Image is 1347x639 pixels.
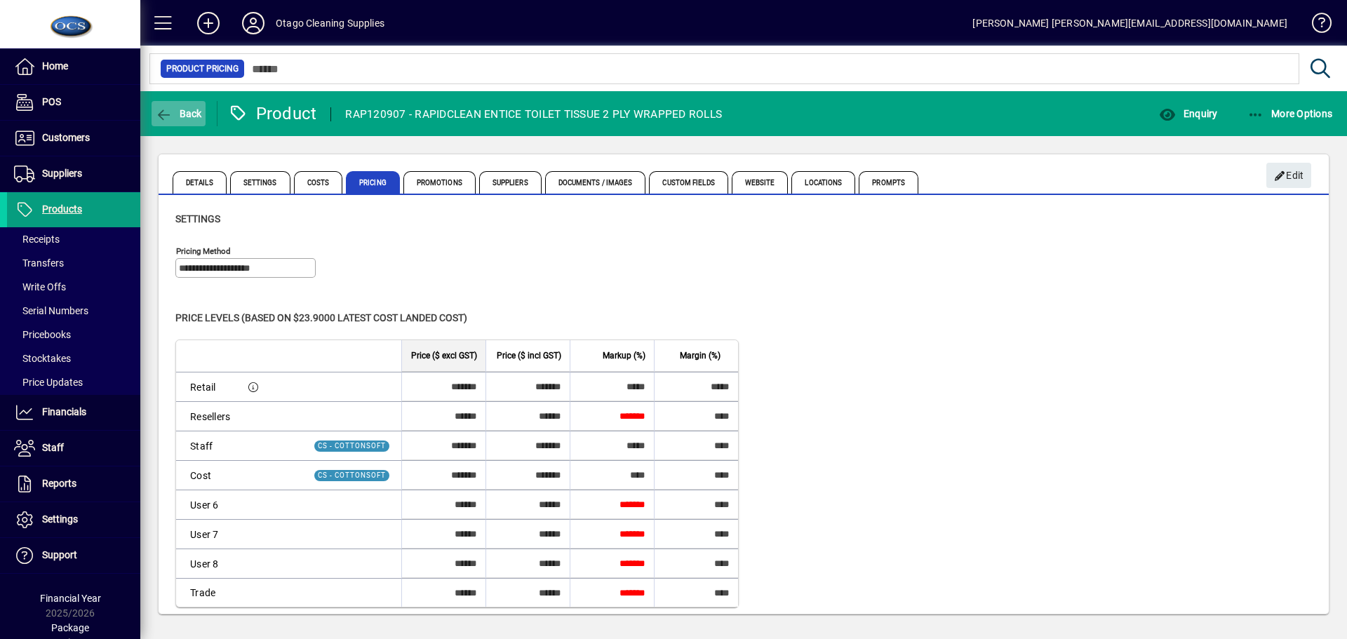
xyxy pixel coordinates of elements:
button: Profile [231,11,276,36]
td: Cost [176,460,239,490]
mat-label: Pricing method [176,246,231,256]
span: Pricing [346,171,400,194]
div: RAP120907 - RAPIDCLEAN ENTICE TOILET TISSUE 2 PLY WRAPPED ROLLS [345,103,722,126]
span: Locations [791,171,855,194]
span: Margin (%) [680,348,721,363]
span: Customers [42,132,90,143]
span: Markup (%) [603,348,645,363]
a: Pricebooks [7,323,140,347]
span: Price ($ excl GST) [411,348,477,363]
td: User 8 [176,549,239,578]
span: Stocktakes [14,353,71,364]
span: Website [732,171,789,194]
span: Staff [42,442,64,453]
span: Back [155,108,202,119]
td: Retail [176,372,239,401]
a: Settings [7,502,140,537]
span: Edit [1274,164,1304,187]
td: User 6 [176,490,239,519]
span: Pricebooks [14,329,71,340]
a: Receipts [7,227,140,251]
span: Settings [42,513,78,525]
span: Home [42,60,68,72]
a: Suppliers [7,156,140,191]
td: Resellers [176,401,239,431]
a: Knowledge Base [1301,3,1329,48]
a: Staff [7,431,140,466]
span: Support [42,549,77,560]
span: Price ($ incl GST) [497,348,561,363]
span: CS - COTTONSOFT [318,442,386,450]
a: Support [7,538,140,573]
a: Customers [7,121,140,156]
span: Promotions [403,171,476,194]
a: Write Offs [7,275,140,299]
a: Financials [7,395,140,430]
td: User 7 [176,519,239,549]
button: Add [186,11,231,36]
a: Home [7,49,140,84]
span: POS [42,96,61,107]
span: Financials [42,406,86,417]
span: Details [173,171,227,194]
span: Prompts [859,171,918,194]
span: Suppliers [42,168,82,179]
span: Documents / Images [545,171,646,194]
td: Staff [176,431,239,460]
a: Serial Numbers [7,299,140,323]
button: Enquiry [1155,101,1221,126]
span: More Options [1247,108,1333,119]
div: [PERSON_NAME] [PERSON_NAME][EMAIL_ADDRESS][DOMAIN_NAME] [972,12,1287,34]
a: Price Updates [7,370,140,394]
span: Product Pricing [166,62,239,76]
span: Transfers [14,257,64,269]
span: Receipts [14,234,60,245]
span: Price Updates [14,377,83,388]
a: POS [7,85,140,120]
span: Enquiry [1159,108,1217,119]
button: Back [152,101,206,126]
span: Settings [175,213,220,224]
span: Products [42,203,82,215]
span: Custom Fields [649,171,728,194]
div: Product [228,102,317,125]
span: Settings [230,171,290,194]
span: Price levels (based on $23.9000 Latest cost landed cost) [175,312,467,323]
a: Reports [7,466,140,502]
span: Suppliers [479,171,542,194]
span: CS - COTTONSOFT [318,471,386,479]
button: Edit [1266,163,1311,188]
a: Transfers [7,251,140,275]
span: Serial Numbers [14,305,88,316]
span: Package [51,622,89,633]
app-page-header-button: Back [140,101,217,126]
span: Financial Year [40,593,101,604]
button: More Options [1244,101,1336,126]
a: Stocktakes [7,347,140,370]
td: Trade [176,578,239,607]
div: Otago Cleaning Supplies [276,12,384,34]
span: Costs [294,171,343,194]
span: Reports [42,478,76,489]
span: Write Offs [14,281,66,292]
